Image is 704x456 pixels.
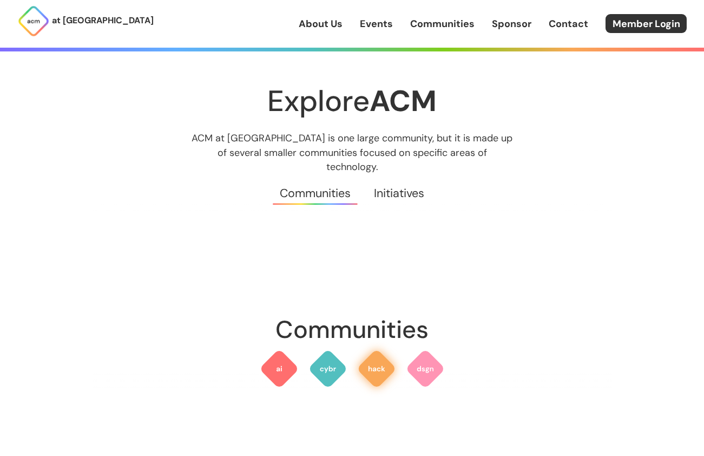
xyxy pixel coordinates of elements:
[93,85,612,117] h1: Explore
[299,17,343,31] a: About Us
[606,14,687,33] a: Member Login
[308,349,347,388] img: ACM Cyber
[17,5,50,37] img: ACM Logo
[260,349,299,388] img: ACM AI
[357,349,396,388] img: ACM Hack
[363,174,436,213] a: Initiatives
[410,17,475,31] a: Communities
[182,131,523,173] p: ACM at [GEOGRAPHIC_DATA] is one large community, but it is made up of several smaller communities...
[360,17,393,31] a: Events
[52,14,154,28] p: at [GEOGRAPHIC_DATA]
[93,310,612,349] h2: Communities
[406,349,445,388] img: ACM Design
[370,82,437,120] strong: ACM
[549,17,588,31] a: Contact
[17,5,154,37] a: at [GEOGRAPHIC_DATA]
[492,17,531,31] a: Sponsor
[268,174,362,213] a: Communities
